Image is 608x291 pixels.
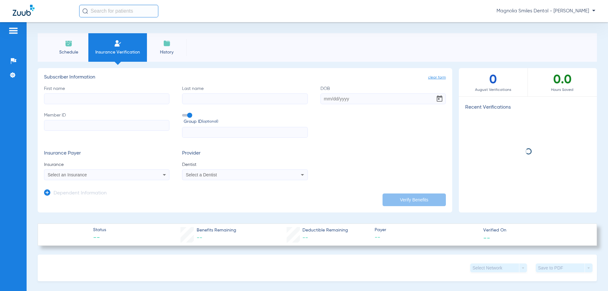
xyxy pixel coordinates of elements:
[44,150,169,157] h3: Insurance Payer
[459,104,597,111] h3: Recent Verifications
[182,85,307,104] label: Last name
[44,161,169,168] span: Insurance
[48,172,87,177] span: Select an Insurance
[93,49,142,55] span: Insurance Verification
[152,49,182,55] span: History
[302,235,308,241] span: --
[483,234,490,241] span: --
[184,118,307,125] span: Group ID
[528,68,597,96] div: 0.0
[79,5,158,17] input: Search for patients
[497,8,595,14] span: Magnolia Smiles Dental - [PERSON_NAME]
[197,235,202,241] span: --
[82,8,88,14] img: Search Icon
[44,85,169,104] label: First name
[114,40,122,47] img: Manual Insurance Verification
[320,85,446,104] label: DOB
[93,227,106,233] span: Status
[320,93,446,104] input: DOBOpen calendar
[65,40,73,47] img: Schedule
[186,172,217,177] span: Select a Dentist
[428,74,446,81] span: clear form
[433,92,446,105] button: Open calendar
[197,227,236,234] span: Benefits Remaining
[54,49,84,55] span: Schedule
[182,93,307,104] input: Last name
[459,87,528,93] span: August Verifications
[8,27,18,35] img: hamburger-icon
[375,234,478,242] span: --
[202,118,218,125] small: (optional)
[93,234,106,243] span: --
[44,120,169,131] input: Member ID
[44,93,169,104] input: First name
[163,40,171,47] img: History
[44,112,169,138] label: Member ID
[182,161,307,168] span: Dentist
[44,74,446,81] h3: Subscriber Information
[54,190,107,197] h3: Dependent Information
[383,193,446,206] button: Verify Benefits
[528,87,597,93] span: Hours Saved
[182,150,307,157] h3: Provider
[459,68,528,96] div: 0
[302,227,348,234] span: Deductible Remaining
[13,5,35,16] img: Zuub Logo
[375,227,478,233] span: Payer
[483,227,586,234] span: Verified On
